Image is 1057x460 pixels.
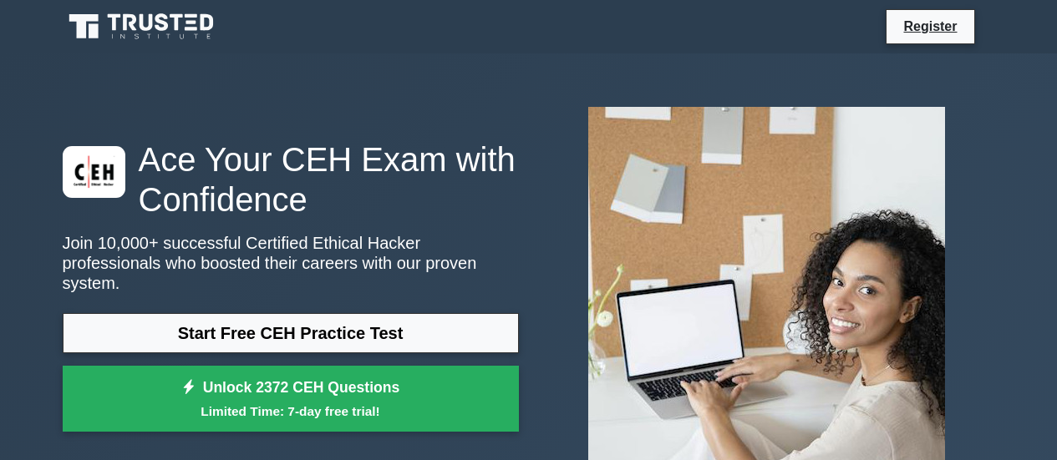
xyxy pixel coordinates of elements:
h1: Ace Your CEH Exam with Confidence [63,139,519,220]
a: Unlock 2372 CEH QuestionsLimited Time: 7-day free trial! [63,366,519,432]
a: Register [893,16,967,37]
p: Join 10,000+ successful Certified Ethical Hacker professionals who boosted their careers with our... [63,233,519,293]
small: Limited Time: 7-day free trial! [84,402,498,421]
a: Start Free CEH Practice Test [63,313,519,353]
